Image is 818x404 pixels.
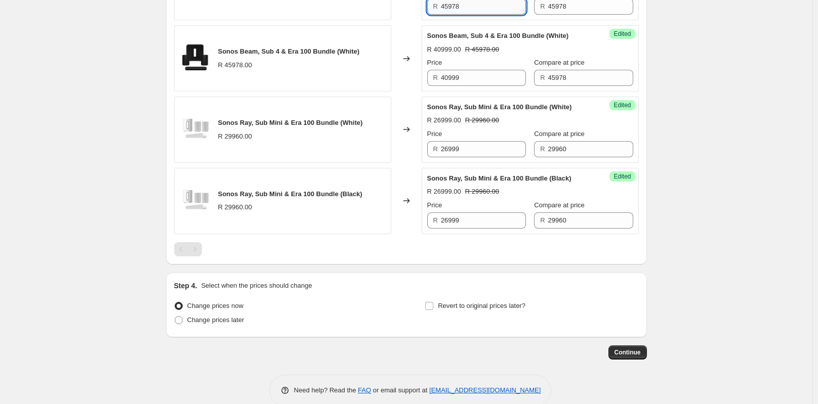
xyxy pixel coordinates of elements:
span: Edited [613,172,631,181]
span: R [433,145,438,153]
span: Sonos Ray, Sub Mini & Era 100 Bundle (Black) [218,190,362,198]
span: R [540,74,545,81]
span: Edited [613,101,631,109]
span: Compare at price [534,59,585,66]
a: [EMAIL_ADDRESS][DOMAIN_NAME] [429,386,541,394]
div: R 26999.00 [427,115,461,125]
span: Sonos Beam, Sub 4 & Era 100 Bundle (White) [427,32,569,39]
span: Continue [615,348,641,356]
span: R [540,3,545,10]
h2: Step 4. [174,281,197,291]
span: Edited [613,30,631,38]
button: Continue [608,345,647,360]
span: Price [427,59,442,66]
div: R 29960.00 [218,202,252,212]
span: Change prices later [187,316,244,324]
span: Sonos Ray, Sub Mini & Era 100 Bundle (Black) [427,174,571,182]
img: 1_be83f58f-34f5-413e-824e-5e437914066c_80x.png [180,186,210,216]
img: 2_9d69fec3-5064-497e-bc97-d624d1aad7c3_80x.png [180,43,210,74]
span: Sonos Beam, Sub 4 & Era 100 Bundle (White) [218,48,360,55]
nav: Pagination [174,242,202,256]
span: Sonos Ray, Sub Mini & Era 100 Bundle (White) [427,103,572,111]
div: R 29960.00 [218,131,252,142]
span: or email support at [371,386,429,394]
div: R 40999.00 [427,44,461,55]
span: Need help? Read the [294,386,358,394]
span: R [433,74,438,81]
span: Compare at price [534,201,585,209]
span: Price [427,201,442,209]
p: Select when the prices should change [201,281,312,291]
strike: R 45978.00 [465,44,499,55]
strike: R 29960.00 [465,115,499,125]
span: Sonos Ray, Sub Mini & Era 100 Bundle (White) [218,119,363,126]
span: Revert to original prices later? [438,302,525,309]
span: Compare at price [534,130,585,138]
a: FAQ [358,386,371,394]
strike: R 29960.00 [465,187,499,197]
span: R [433,3,438,10]
span: R [540,216,545,224]
span: Change prices now [187,302,243,309]
div: R 45978.00 [218,60,252,70]
span: R [433,216,438,224]
span: R [540,145,545,153]
img: 1_be83f58f-34f5-413e-824e-5e437914066c_80x.png [180,114,210,145]
div: R 26999.00 [427,187,461,197]
span: Price [427,130,442,138]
